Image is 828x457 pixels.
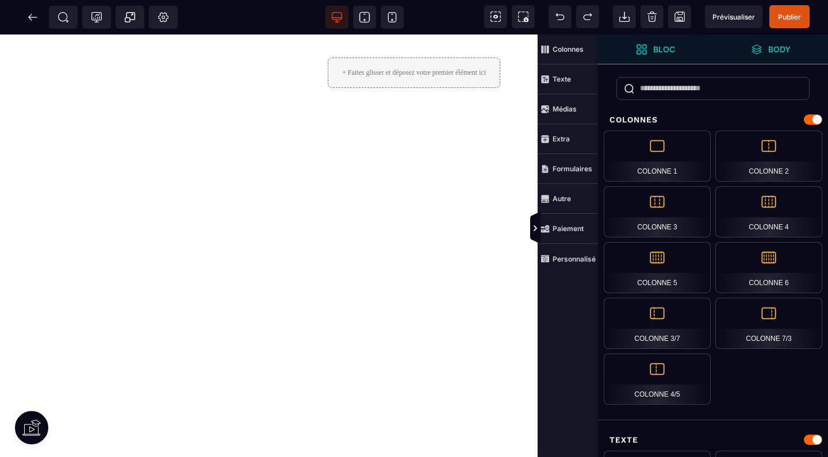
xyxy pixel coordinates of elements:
span: Médias [538,94,598,124]
span: Favicon [149,6,178,29]
div: Colonne 2 [715,130,822,182]
span: Nettoyage [641,5,664,28]
span: Ouvrir les blocs [598,34,713,64]
div: Colonne 1 [604,130,711,182]
span: Popup [124,11,136,23]
span: Aperçu [705,5,762,28]
div: + Faites glisser et déposez votre premier élément ici [328,23,500,53]
span: Métadata SEO [49,6,78,29]
span: Texte [538,64,598,94]
span: Voir mobile [381,6,404,29]
div: Colonne 4/5 [604,354,711,405]
div: Colonne 5 [604,242,711,293]
strong: Bloc [653,45,675,53]
span: Tracking [91,11,102,23]
span: Publier [778,13,801,21]
span: Rétablir [576,5,599,28]
div: Colonne 7/3 [715,298,822,349]
span: Afficher les vues [598,212,609,246]
span: Formulaires [538,154,598,184]
span: Enregistrer [668,5,691,28]
span: Extra [538,124,598,154]
span: Voir tablette [353,6,376,29]
strong: Colonnes [553,45,584,53]
span: Créer une alerte modale [116,6,144,29]
span: Enregistrer le contenu [769,5,810,28]
div: Colonne 4 [715,186,822,237]
strong: Paiement [553,224,584,233]
div: Colonne 3 [604,186,711,237]
span: Capture d'écran [512,5,535,28]
span: Colonnes [538,34,598,64]
span: Autre [538,184,598,214]
div: Texte [598,429,828,451]
span: Voir les composants [484,5,507,28]
strong: Personnalisé [553,255,596,263]
span: Voir bureau [325,6,348,29]
span: Paiement [538,214,598,244]
span: Importer [613,5,636,28]
span: Réglages Body [158,11,169,23]
span: Retour [21,6,44,29]
span: Défaire [549,5,572,28]
strong: Médias [553,105,577,113]
div: Colonne 3/7 [604,298,711,349]
strong: Formulaires [553,164,592,173]
span: Personnalisé [538,244,598,274]
span: Ouvrir les calques [713,34,828,64]
span: Prévisualiser [712,13,755,21]
div: Colonnes [598,109,828,130]
strong: Autre [553,194,571,203]
span: SEO [57,11,69,23]
strong: Extra [553,135,570,143]
strong: Body [768,45,791,53]
div: Colonne 6 [715,242,822,293]
span: Code de suivi [82,6,111,29]
strong: Texte [553,75,571,83]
